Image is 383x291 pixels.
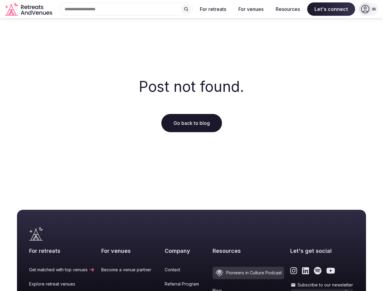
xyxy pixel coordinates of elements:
button: Resources [271,2,305,16]
a: Pioneers in Culture Podcast [213,267,284,279]
h2: Company [165,247,206,255]
a: Explore retreat venues [29,281,95,287]
svg: Retreats and Venues company logo [5,2,53,16]
a: Link to the retreats and venues Youtube page [326,267,335,275]
button: For retreats [195,2,231,16]
h2: Let's get social [290,247,354,255]
h2: For venues [101,247,159,255]
a: Become a venue partner [101,267,159,273]
a: Link to the retreats and venues Spotify page [314,267,321,275]
a: Contact [165,267,206,273]
a: Visit the homepage [29,227,43,241]
a: Referral Program [165,281,206,287]
a: Get matched with top venues [29,267,95,273]
span: Let's connect [307,2,355,16]
h2: Resources [213,247,284,255]
label: Subscribe to our newsletter [290,282,354,288]
button: For venues [233,2,268,16]
h2: Post not found. [139,76,244,97]
a: Visit the homepage [5,2,53,16]
a: Link to the retreats and venues LinkedIn page [302,267,309,275]
h2: For retreats [29,247,95,255]
a: Link to the retreats and venues Instagram page [290,267,297,275]
a: Go back to blog [161,114,222,132]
